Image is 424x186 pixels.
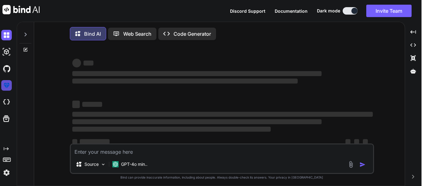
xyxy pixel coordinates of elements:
img: githubDark [1,63,12,74]
p: Source [84,161,99,167]
img: darkAi-studio [1,47,12,57]
img: settings [1,167,12,178]
span: ‌ [72,71,322,76]
img: cloudideIcon [1,97,12,107]
button: Invite Team [366,5,412,17]
span: ‌ [72,127,271,132]
span: ‌ [72,79,298,84]
img: attachment [347,161,354,168]
img: Pick Models [101,162,106,167]
span: ‌ [354,139,359,144]
p: GPT-4o min.. [121,161,147,167]
span: ‌ [82,102,102,107]
span: Dark mode [317,8,340,14]
span: ‌ [72,101,80,108]
button: Discord Support [230,8,265,14]
span: ‌ [80,139,110,144]
span: ‌ [345,139,350,144]
p: Web Search [123,30,151,38]
span: ‌ [363,139,368,144]
span: ‌ [83,61,93,66]
p: Code Generator [174,30,211,38]
span: ‌ [72,59,81,67]
span: ‌ [72,112,373,117]
img: darkChat [1,30,12,40]
span: ‌ [72,119,322,124]
p: Bind AI [84,30,101,38]
button: Documentation [275,8,308,14]
img: Bind AI [2,5,40,14]
p: Bind can provide inaccurate information, including about people. Always double-check its answers.... [70,175,374,180]
img: icon [359,161,366,168]
img: premium [1,80,12,91]
img: GPT-4o mini [112,161,119,167]
span: ‌ [72,139,77,144]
